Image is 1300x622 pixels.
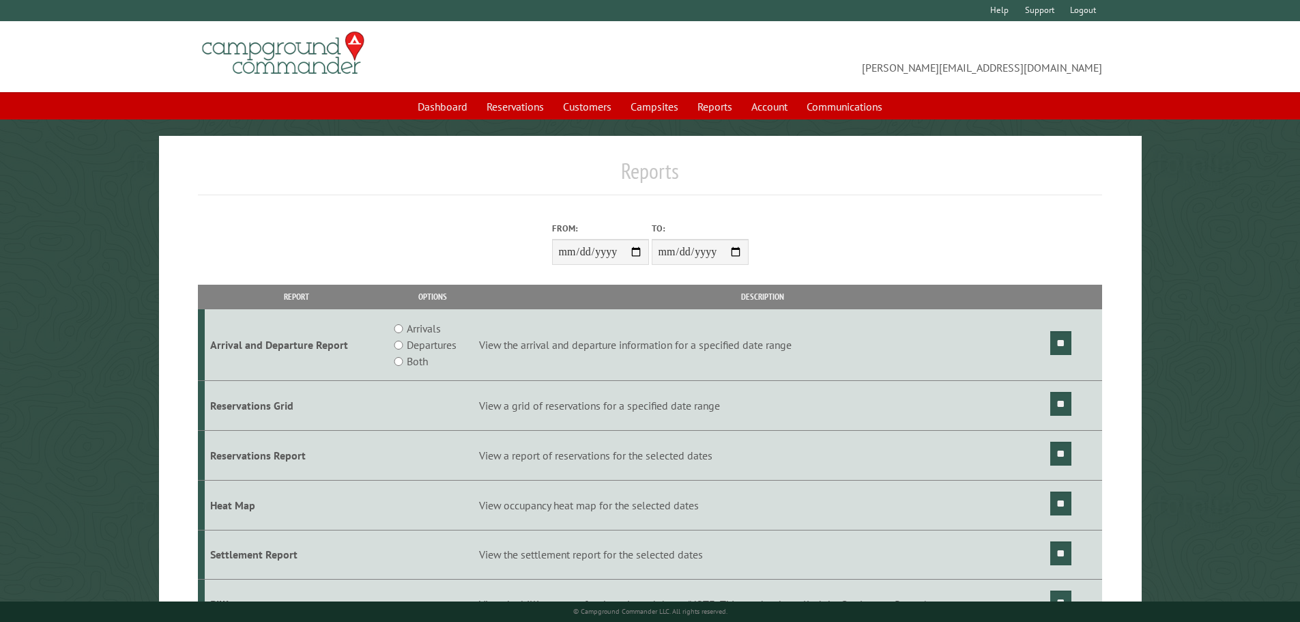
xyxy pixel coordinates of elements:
[477,381,1048,431] td: View a grid of reservations for a specified date range
[205,530,388,580] td: Settlement Report
[622,94,687,119] a: Campsites
[477,530,1048,580] td: View the settlement report for the selected dates
[477,480,1048,530] td: View occupancy heat map for the selected dates
[798,94,891,119] a: Communications
[409,94,476,119] a: Dashboard
[198,27,369,80] img: Campground Commander
[555,94,620,119] a: Customers
[407,353,428,369] label: Both
[198,158,1103,195] h1: Reports
[573,607,727,616] small: © Campground Commander LLC. All rights reserved.
[478,94,552,119] a: Reservations
[205,285,388,309] th: Report
[407,337,457,353] label: Departures
[552,222,649,235] label: From:
[407,320,441,337] label: Arrivals
[205,430,388,480] td: Reservations Report
[477,430,1048,480] td: View a report of reservations for the selected dates
[477,309,1048,381] td: View the arrival and departure information for a specified date range
[650,38,1103,76] span: [PERSON_NAME][EMAIL_ADDRESS][DOMAIN_NAME]
[205,480,388,530] td: Heat Map
[205,309,388,381] td: Arrival and Departure Report
[205,381,388,431] td: Reservations Grid
[477,285,1048,309] th: Description
[652,222,749,235] label: To:
[388,285,476,309] th: Options
[689,94,740,119] a: Reports
[743,94,796,119] a: Account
